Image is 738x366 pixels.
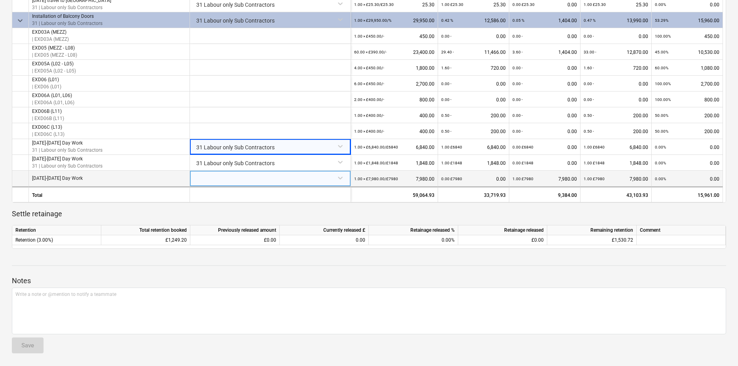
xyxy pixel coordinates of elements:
[32,29,69,36] p: EXD03A (MEZZ)
[354,97,384,102] small: 2.00 × £400.00 / -
[32,83,61,90] p: | EXD06 (L01)
[12,276,726,286] p: Notes
[351,187,438,202] div: 59,064.93
[655,28,719,44] div: 450.00
[655,2,666,7] small: 0.00%
[512,82,523,86] small: 0.00 -
[32,124,65,131] p: EXD06C (L13)
[354,91,434,108] div: 800.00
[354,113,384,118] small: 1.00 × £400.00 / -
[655,12,719,29] div: 15,960.00
[512,2,535,7] small: 0.00 £25.30
[512,155,577,171] div: 0.00
[32,76,61,83] p: EXD06 (L01)
[283,235,365,245] div: 0.00
[441,155,506,171] div: 1,848.00
[354,123,434,139] div: 400.00
[441,2,463,7] small: 1.00 £25.30
[512,44,577,60] div: 1,404.00
[29,187,190,202] div: Total
[584,44,648,60] div: 12,870.00
[655,155,719,171] div: 0.00
[655,18,668,23] small: 53.29%
[655,107,719,124] div: 200.00
[441,107,506,124] div: 200.00
[655,91,719,108] div: 800.00
[441,82,452,86] small: 0.00 -
[547,225,637,235] div: Remaining retention
[32,131,65,137] p: | EXD06C (L13)
[32,61,76,67] p: EXD05A (L02 - L05)
[458,225,547,235] div: Retainage released
[32,67,76,74] p: | EXD05A (L02 - L05)
[512,76,577,92] div: 0.00
[512,66,523,70] small: 0.00 -
[655,97,671,102] small: 100.00%
[584,177,605,181] small: 1.00 £7980
[655,139,719,155] div: 0.00
[32,51,77,58] p: | EXD05 (MEZZ - L08)
[584,2,606,7] small: 1.00 £25.30
[584,107,648,124] div: 200.00
[32,36,69,42] p: | EXD03A (MEZZ)
[441,139,506,155] div: 6,840.00
[655,82,671,86] small: 100.00%
[512,129,523,133] small: 0.00 -
[441,91,506,108] div: 0.00
[512,91,577,108] div: 0.00
[190,225,280,235] div: Previously released amount
[354,171,434,187] div: 7,980.00
[655,66,668,70] small: 60.00%
[512,187,577,203] div: 9,384.00
[512,34,523,38] small: 0.00 -
[584,66,594,70] small: 1.60 -
[441,123,506,139] div: 200.00
[584,18,596,23] small: 0.47 %
[354,50,387,54] small: 60.00 × £390.00 / -
[512,113,523,118] small: 0.00 -
[441,28,506,44] div: 0.00
[512,50,523,54] small: 3.60 -
[354,44,434,60] div: 23,400.00
[32,175,83,182] p: [DATE]-[DATE] Day Work
[190,235,280,245] div: £0.00
[584,91,648,108] div: 0.00
[655,76,719,92] div: 2,700.00
[441,66,452,70] small: 1.60 -
[441,44,506,60] div: 11,466.00
[512,60,577,76] div: 0.00
[655,44,719,60] div: 10,530.00
[354,155,434,171] div: 1,848.00
[101,235,190,245] div: £1,249.20
[652,187,723,202] div: 15,961.00
[32,92,74,99] p: EXD06A (L01, L06)
[512,18,524,23] small: 0.05 %
[354,66,384,70] small: 4.00 × £450.00 / -
[32,162,102,169] p: 31 | Labour only Sub Contractors
[655,145,666,149] small: 0.00%
[441,18,453,23] small: 0.42 %
[655,113,668,118] small: 50.00%
[354,12,434,29] div: 29,950.00
[441,171,506,187] div: 0.00
[655,34,671,38] small: 100.00%
[441,50,454,54] small: 29.40 -
[441,113,452,118] small: 0.50 -
[354,139,434,155] div: 6,840.00
[512,12,577,29] div: 1,404.00
[369,235,458,245] div: 0.00%
[354,60,434,76] div: 1,800.00
[354,177,398,181] small: 1.00 × £7,980.00 / £7980
[458,235,547,245] div: £0.00
[32,156,102,162] p: [DATE]-[DATE] Day Work
[441,34,452,38] small: 0.00 -
[655,161,666,165] small: 0.00%
[655,129,668,133] small: 50.00%
[12,209,726,219] p: Settle retainage
[280,225,369,235] div: Currently released £
[584,28,648,44] div: 0.00
[354,28,434,44] div: 450.00
[32,45,77,51] p: EXD05 (MEZZ - L08)
[584,34,594,38] small: 0.00 -
[512,28,577,44] div: 0.00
